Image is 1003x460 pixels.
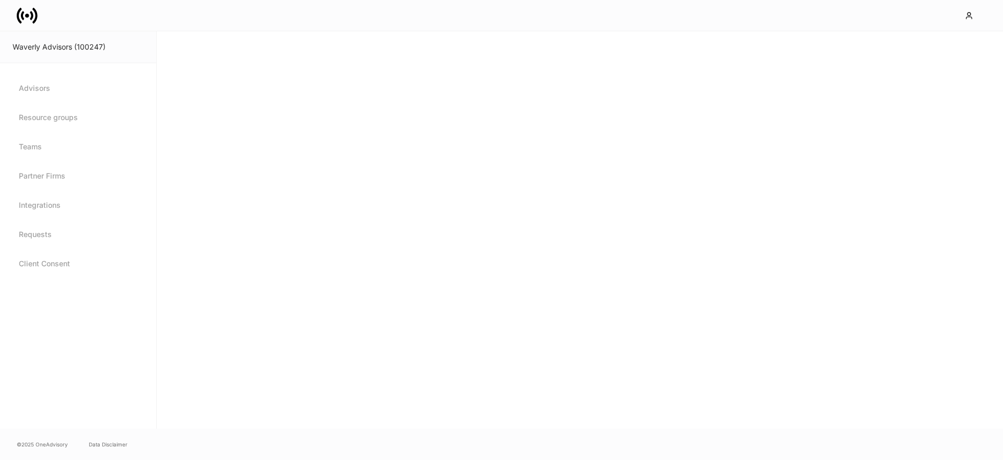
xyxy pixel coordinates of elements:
a: Client Consent [13,251,144,276]
a: Resource groups [13,105,144,130]
a: Requests [13,222,144,247]
div: Waverly Advisors (100247) [13,42,144,52]
span: © 2025 OneAdvisory [17,440,68,449]
a: Data Disclaimer [89,440,127,449]
a: Partner Firms [13,163,144,188]
a: Advisors [13,76,144,101]
a: Teams [13,134,144,159]
a: Integrations [13,193,144,218]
